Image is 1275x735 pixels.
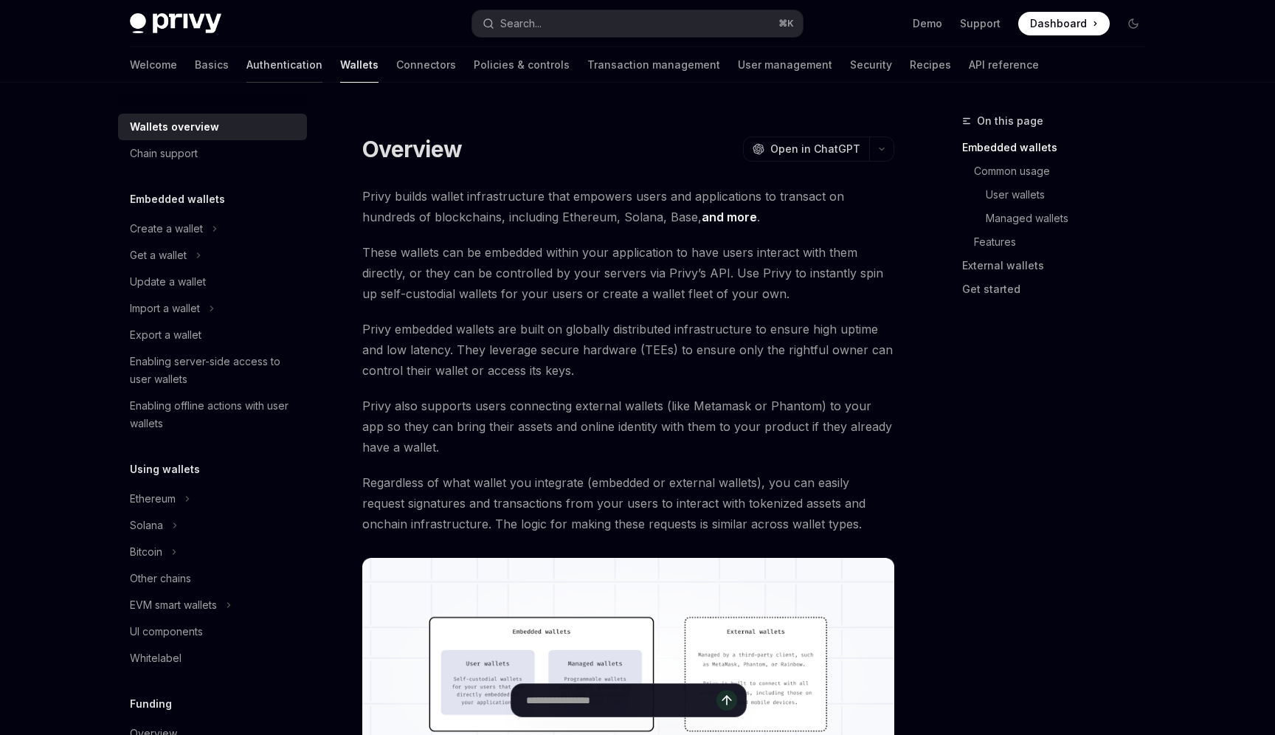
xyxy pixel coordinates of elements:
[130,190,225,208] h5: Embedded wallets
[118,393,307,437] a: Enabling offline actions with user wallets
[118,322,307,348] a: Export a wallet
[118,618,307,645] a: UI components
[716,690,737,711] button: Send message
[118,565,307,592] a: Other chains
[118,140,307,167] a: Chain support
[974,159,1157,183] a: Common usage
[130,220,203,238] div: Create a wallet
[962,254,1157,277] a: External wallets
[362,186,894,227] span: Privy builds wallet infrastructure that empowers users and applications to transact on hundreds o...
[246,47,322,83] a: Authentication
[770,142,860,156] span: Open in ChatGPT
[960,16,1001,31] a: Support
[913,16,942,31] a: Demo
[362,319,894,381] span: Privy embedded wallets are built on globally distributed infrastructure to ensure high uptime and...
[130,326,201,344] div: Export a wallet
[743,137,869,162] button: Open in ChatGPT
[195,47,229,83] a: Basics
[850,47,892,83] a: Security
[962,277,1157,301] a: Get started
[130,47,177,83] a: Welcome
[130,517,163,534] div: Solana
[118,114,307,140] a: Wallets overview
[1122,12,1145,35] button: Toggle dark mode
[130,300,200,317] div: Import a wallet
[974,230,1157,254] a: Features
[130,570,191,587] div: Other chains
[130,273,206,291] div: Update a wallet
[130,118,219,136] div: Wallets overview
[969,47,1039,83] a: API reference
[472,10,803,37] button: Search...⌘K
[474,47,570,83] a: Policies & controls
[130,623,203,641] div: UI components
[362,396,894,458] span: Privy also supports users connecting external wallets (like Metamask or Phantom) to your app so t...
[340,47,379,83] a: Wallets
[130,145,198,162] div: Chain support
[130,695,172,713] h5: Funding
[118,269,307,295] a: Update a wallet
[1018,12,1110,35] a: Dashboard
[130,397,298,432] div: Enabling offline actions with user wallets
[910,47,951,83] a: Recipes
[396,47,456,83] a: Connectors
[738,47,832,83] a: User management
[130,490,176,508] div: Ethereum
[587,47,720,83] a: Transaction management
[962,136,1157,159] a: Embedded wallets
[118,645,307,672] a: Whitelabel
[362,242,894,304] span: These wallets can be embedded within your application to have users interact with them directly, ...
[130,596,217,614] div: EVM smart wallets
[362,136,462,162] h1: Overview
[702,210,757,225] a: and more
[130,543,162,561] div: Bitcoin
[1030,16,1087,31] span: Dashboard
[362,472,894,534] span: Regardless of what wallet you integrate (embedded or external wallets), you can easily request si...
[778,18,794,30] span: ⌘ K
[130,353,298,388] div: Enabling server-side access to user wallets
[118,348,307,393] a: Enabling server-side access to user wallets
[130,246,187,264] div: Get a wallet
[130,649,182,667] div: Whitelabel
[130,460,200,478] h5: Using wallets
[500,15,542,32] div: Search...
[986,207,1157,230] a: Managed wallets
[986,183,1157,207] a: User wallets
[977,112,1043,130] span: On this page
[130,13,221,34] img: dark logo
